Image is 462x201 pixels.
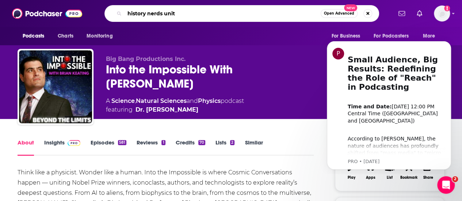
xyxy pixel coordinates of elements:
span: Monitoring [87,31,112,41]
span: featuring [106,105,244,114]
img: Podchaser Pro [68,140,80,146]
span: For Business [331,31,360,41]
button: open menu [18,29,54,43]
div: Share [423,175,433,180]
a: Science [111,97,135,104]
img: User Profile [434,5,450,22]
button: open menu [81,29,122,43]
button: open menu [326,29,369,43]
span: New [344,4,357,11]
a: InsightsPodchaser Pro [44,139,80,156]
a: Charts [53,29,78,43]
a: About [18,139,34,156]
span: , [135,97,136,104]
div: 1 [161,140,165,145]
button: Show profile menu [434,5,450,22]
span: Charts [58,31,73,41]
iframe: Intercom notifications message [316,35,462,174]
a: Show notifications dropdown [396,7,408,20]
div: Play [348,175,355,180]
a: Lists2 [215,139,234,156]
a: Show notifications dropdown [414,7,425,20]
span: Big Bang Productions Inc. [106,55,186,62]
div: Search podcasts, credits, & more... [104,5,379,22]
span: Podcasts [23,31,44,41]
span: Open Advanced [324,12,354,15]
span: and [187,97,198,104]
a: Dr. Brian Keating [135,105,198,114]
span: More [423,31,435,41]
div: A podcast [106,97,244,114]
a: Episodes581 [91,139,126,156]
span: Logged in as smeizlik [434,5,450,22]
a: Similar [245,139,263,156]
div: 581 [118,140,126,145]
input: Search podcasts, credits, & more... [125,8,321,19]
span: For Podcasters [374,31,409,41]
button: Open AdvancedNew [321,9,358,18]
a: Credits70 [176,139,205,156]
span: 2 [452,176,458,182]
button: open menu [418,29,444,43]
div: 2 [230,140,234,145]
a: Physics [198,97,221,104]
div: Bookmark [400,175,417,180]
img: Into the Impossible With Brian Keating [19,50,92,123]
div: List [387,175,393,180]
svg: Add a profile image [444,5,450,11]
img: Podchaser - Follow, Share and Rate Podcasts [12,7,82,20]
div: 70 [198,140,205,145]
a: Natural Sciences [136,97,187,104]
button: open menu [369,29,419,43]
div: Apps [366,175,375,180]
iframe: Intercom live chat [437,176,455,194]
a: Reviews1 [137,139,165,156]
